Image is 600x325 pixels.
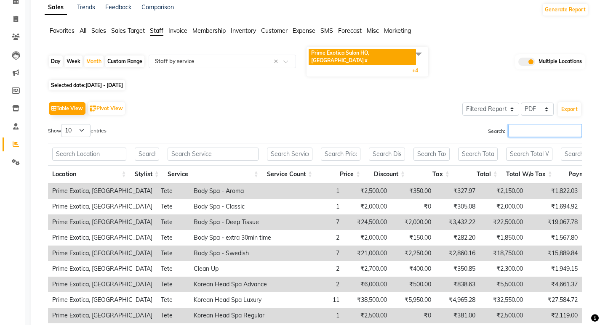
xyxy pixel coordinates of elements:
[527,183,582,199] td: ₹1,822.03
[344,261,391,277] td: ₹2,700.00
[344,183,391,199] td: ₹2,500.00
[480,277,527,292] td: ₹5,500.00
[263,165,317,183] th: Service Count: activate to sort column ascending
[344,246,391,261] td: ₹21,000.00
[157,292,189,308] td: Tete
[48,165,131,183] th: Location: activate to sort column ascending
[48,246,157,261] td: Prime Exotica, [GEOGRAPHIC_DATA]
[344,214,391,230] td: ₹24,500.00
[84,55,104,67] div: Month
[435,277,480,292] td: ₹838.63
[48,230,157,246] td: Prime Exotica, [GEOGRAPHIC_DATA]
[189,261,290,277] td: Clean Up
[384,27,411,34] span: Marketing
[48,261,157,277] td: Prime Exotica, [GEOGRAPHIC_DATA]
[231,27,256,34] span: Inventory
[413,148,450,161] input: Search Tax
[261,27,288,34] span: Customer
[344,230,391,246] td: ₹2,000.00
[290,230,344,246] td: 2
[391,292,435,308] td: ₹5,950.00
[344,199,391,214] td: ₹2,000.00
[168,27,187,34] span: Invoice
[49,102,85,115] button: Table View
[48,124,107,137] label: Show entries
[52,148,126,161] input: Search Location
[85,82,123,88] span: [DATE] - [DATE]
[189,214,290,230] td: Body Spa - Deep Tissue
[317,165,365,183] th: Price: activate to sort column ascending
[435,183,480,199] td: ₹327.97
[48,292,157,308] td: Prime Exotica, [GEOGRAPHIC_DATA]
[527,308,582,323] td: ₹2,119.00
[527,230,582,246] td: ₹1,567.80
[412,67,424,74] span: +4
[527,199,582,214] td: ₹1,694.92
[49,80,125,90] span: Selected date:
[311,50,369,63] span: Prime Exotica Salon HO, [GEOGRAPHIC_DATA]
[364,57,368,63] a: x
[80,27,86,34] span: All
[527,261,582,277] td: ₹1,949.15
[111,27,145,34] span: Sales Target
[435,199,480,214] td: ₹305.08
[338,27,362,34] span: Forecast
[558,102,581,116] button: Export
[391,308,435,323] td: ₹0
[527,214,582,230] td: ₹19,067.78
[157,230,189,246] td: Tete
[105,55,144,67] div: Custom Range
[409,165,454,183] th: Tax: activate to sort column ascending
[435,292,480,308] td: ₹4,965.28
[157,261,189,277] td: Tete
[131,165,163,183] th: Stylist: activate to sort column ascending
[367,27,379,34] span: Misc
[508,124,582,137] input: Search:
[391,183,435,199] td: ₹350.00
[391,277,435,292] td: ₹500.00
[488,124,582,137] label: Search:
[274,57,281,66] span: Clear all
[290,246,344,261] td: 7
[48,277,157,292] td: Prime Exotica, [GEOGRAPHIC_DATA]
[543,4,588,16] button: Generate Report
[157,277,189,292] td: Tete
[189,199,290,214] td: Body Spa - Classic
[157,246,189,261] td: Tete
[141,3,174,11] a: Comparison
[391,246,435,261] td: ₹2,250.00
[50,27,75,34] span: Favorites
[435,230,480,246] td: ₹282.20
[105,3,131,11] a: Feedback
[290,308,344,323] td: 1
[480,261,527,277] td: ₹2,300.00
[480,246,527,261] td: ₹18,750.00
[157,308,189,323] td: Tete
[344,308,391,323] td: ₹2,500.00
[369,148,405,161] input: Search Discount
[135,148,159,161] input: Search Stylist
[320,27,333,34] span: SMS
[344,292,391,308] td: ₹38,500.00
[290,261,344,277] td: 2
[502,165,557,183] th: Total W/o Tax: activate to sort column ascending
[290,292,344,308] td: 11
[506,148,552,161] input: Search Total W/o Tax
[527,246,582,261] td: ₹15,889.84
[290,214,344,230] td: 7
[290,277,344,292] td: 2
[435,261,480,277] td: ₹350.85
[48,308,157,323] td: Prime Exotica, [GEOGRAPHIC_DATA]
[88,102,125,115] button: Pivot View
[527,277,582,292] td: ₹4,661.37
[290,183,344,199] td: 1
[189,308,290,323] td: Korean Head Spa Regular
[49,55,63,67] div: Day
[91,27,106,34] span: Sales
[391,214,435,230] td: ₹2,000.00
[77,3,95,11] a: Trends
[321,148,360,161] input: Search Price
[454,165,502,183] th: Total: activate to sort column ascending
[344,277,391,292] td: ₹6,000.00
[391,230,435,246] td: ₹150.00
